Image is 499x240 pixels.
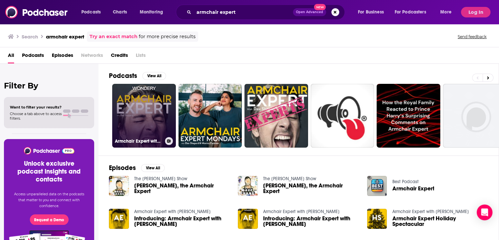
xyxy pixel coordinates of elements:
a: Armchair Expert with Dax Shepard [392,209,468,214]
button: View All [142,72,166,80]
h3: Search [22,34,38,40]
span: Networks [81,50,103,63]
span: for more precise results [139,33,196,40]
a: Armchair Expert Holiday Spectacular [392,216,488,227]
a: All [8,50,14,63]
div: Open Intercom Messenger [477,204,492,220]
img: Armchair Expert Holiday Spectacular [367,209,387,229]
a: The Dave Chang Show [263,176,316,181]
span: Charts [113,8,127,17]
button: open menu [353,7,392,17]
a: Best Podcast [392,179,418,184]
button: open menu [390,7,436,17]
span: More [440,8,451,17]
img: Introducing: Armchair Expert with Dax Shepard [109,209,129,229]
span: New [314,4,326,10]
a: Introducing: Armchair Expert with Dax Shepard [263,216,359,227]
h3: Armchair Expert with [PERSON_NAME] [115,138,162,144]
button: open menu [436,7,460,17]
a: Dax Shepard, the Armchair Expert [134,183,230,194]
a: Try an exact match [90,33,137,40]
img: Dax Shepard, the Armchair Expert [238,176,258,196]
input: Search podcasts, credits, & more... [194,7,293,17]
a: Charts [109,7,131,17]
span: For Podcasters [395,8,426,17]
a: Armchair Expert [392,186,434,191]
span: [PERSON_NAME], the Armchair Expert [134,183,230,194]
span: Introducing: Armchair Expert with [PERSON_NAME] [263,216,359,227]
a: Armchair Expert with [PERSON_NAME] [112,84,176,148]
button: Open AdvancedNew [293,8,326,16]
span: Introducing: Armchair Expert with [PERSON_NAME] [134,216,230,227]
h2: Filter By [4,81,94,90]
h2: Episodes [109,164,136,172]
a: Podcasts [22,50,44,63]
img: Podchaser - Follow, Share and Rate Podcasts [5,6,68,18]
a: Episodes [52,50,73,63]
button: open menu [77,7,109,17]
img: Podchaser - Follow, Share and Rate Podcasts [23,147,75,155]
span: Want to filter your results? [10,105,62,109]
span: Podcasts [81,8,101,17]
span: [PERSON_NAME], the Armchair Expert [263,183,359,194]
button: Log In [461,7,490,17]
a: EpisodesView All [109,164,165,172]
a: Armchair Expert with Dax Shepard [134,209,211,214]
h3: Unlock exclusive podcast insights and contacts [12,160,86,183]
a: Introducing: Armchair Expert with Dax Shepard [134,216,230,227]
button: View All [141,164,165,172]
a: Armchair Expert with Dax Shepard [263,209,340,214]
span: Lists [136,50,146,63]
img: Armchair Expert [367,176,387,196]
a: The Dave Chang Show [134,176,187,181]
button: Request a Demo [30,214,69,225]
button: open menu [135,7,172,17]
span: Choose a tab above to access filters. [10,111,62,121]
p: Access unparalleled data on the podcasts that matter to you and connect with confidence. [12,191,86,209]
img: Dax Shepard, the Armchair Expert [109,176,129,196]
div: Search podcasts, credits, & more... [182,5,351,20]
h3: armchair expert [46,34,84,40]
a: PodcastsView All [109,72,166,80]
span: Open Advanced [296,11,323,14]
h2: Podcasts [109,72,137,80]
img: Introducing: Armchair Expert with Dax Shepard [238,209,258,229]
span: For Business [358,8,384,17]
button: Send feedback [456,34,489,39]
a: Credits [111,50,128,63]
span: Monitoring [140,8,163,17]
a: Dax Shepard, the Armchair Expert [263,183,359,194]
